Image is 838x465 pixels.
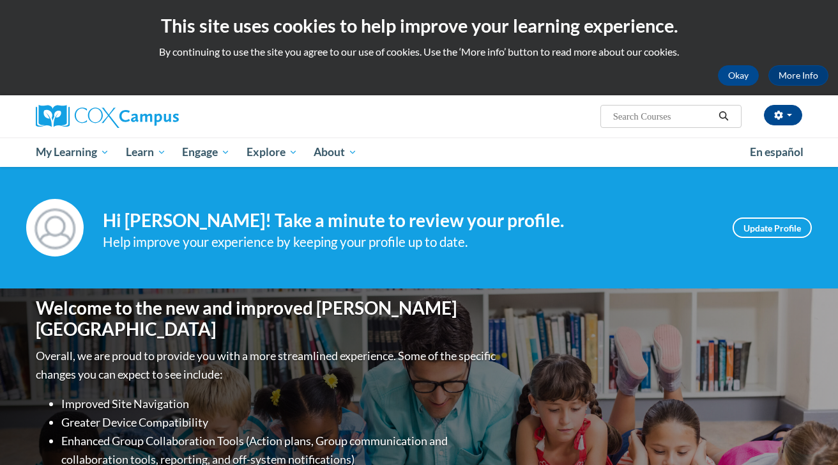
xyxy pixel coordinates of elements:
span: Learn [126,145,166,160]
li: Improved Site Navigation [61,395,499,413]
input: Search Courses [612,109,714,124]
a: More Info [768,65,828,86]
p: By continuing to use the site you agree to our use of cookies. Use the ‘More info’ button to read... [10,45,828,59]
a: My Learning [27,138,118,167]
iframe: Button to launch messaging window [787,414,828,455]
span: En español [750,145,804,159]
button: Account Settings [764,105,802,125]
a: About [306,138,366,167]
h1: Welcome to the new and improved [PERSON_NAME][GEOGRAPHIC_DATA] [36,297,499,340]
span: About [314,145,357,160]
h2: This site uses cookies to help improve your learning experience. [10,13,828,38]
a: Update Profile [733,217,812,238]
span: My Learning [36,145,109,160]
img: Cox Campus [36,105,179,128]
div: Main menu [17,138,821,167]
button: Search [714,109,733,124]
a: Cox Campus [36,105,278,128]
a: Explore [238,138,306,167]
button: Okay [718,65,759,86]
span: Explore [247,145,298,160]
a: Learn [118,138,174,167]
div: Help improve your experience by keeping your profile up to date. [103,232,713,253]
img: Profile Image [26,199,84,256]
h4: Hi [PERSON_NAME]! Take a minute to review your profile. [103,210,713,232]
p: Overall, we are proud to provide you with a more streamlined experience. Some of the specific cha... [36,347,499,384]
li: Greater Device Compatibility [61,413,499,432]
a: Engage [174,138,238,167]
span: Engage [182,145,230,160]
a: En español [742,139,812,166]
